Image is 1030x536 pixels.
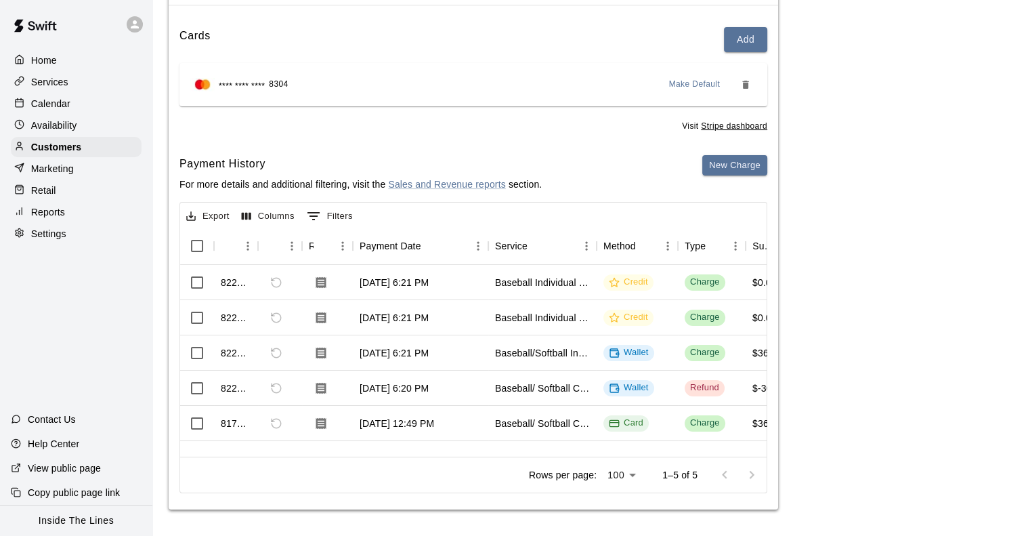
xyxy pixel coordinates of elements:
p: Reports [31,205,65,219]
div: Refund [258,227,302,265]
button: Sort [314,236,332,255]
button: Download Receipt [309,270,333,295]
button: Menu [658,236,678,256]
h6: Cards [179,27,211,52]
div: Availability [11,115,142,136]
button: Sort [421,236,440,255]
span: Make Default [669,78,721,91]
span: Cannot refund a payment with type REFUND [265,377,288,400]
div: Wallet [609,346,649,359]
span: Refund payment [265,306,288,329]
div: Service [488,227,597,265]
button: Menu [238,236,258,256]
p: View public page [28,461,101,475]
div: Sep 17, 2025, 6:21 PM [360,346,429,360]
p: Services [31,75,68,89]
button: Menu [725,236,746,256]
button: Menu [332,236,353,256]
div: $360.00 [752,346,788,360]
div: Baseball Individual PITCHING - 30 minutes [495,276,590,289]
div: Charge [690,346,720,359]
p: 1–5 of 5 [662,468,698,482]
a: Home [11,50,142,70]
div: $0.00 [752,311,777,325]
a: Settings [11,224,142,244]
p: Contact Us [28,413,76,426]
div: Baseball/ Softball CLASSES - 12 Pack (12 Credits) [495,382,590,395]
div: Receipt [302,227,353,265]
button: Sort [528,236,546,255]
div: Type [678,227,746,265]
button: Export [183,206,233,227]
button: Download Receipt [309,306,333,330]
button: Menu [468,236,488,256]
div: $-360.00 [752,382,790,395]
div: Charge [690,311,720,324]
div: Credit [609,276,648,289]
button: Sort [706,236,725,255]
a: Services [11,72,142,92]
a: Sales and Revenue reports [388,179,505,190]
div: 822465 [221,382,251,395]
h6: Payment History [179,155,542,173]
p: Marketing [31,162,74,176]
button: Remove [735,74,756,96]
button: Add [724,27,767,52]
button: Menu [576,236,597,256]
p: Calendar [31,97,70,110]
button: Sort [265,236,284,255]
div: Wallet [609,382,649,394]
div: Sep 17, 2025, 6:20 PM [360,382,429,395]
span: Visit [682,120,767,133]
a: Customers [11,137,142,157]
p: Retail [31,184,56,197]
button: Sort [636,236,655,255]
p: Rows per page: [529,468,597,482]
div: Sep 17, 2025, 6:21 PM [360,276,429,289]
p: Availability [31,119,77,132]
p: For more details and additional filtering, visit the section. [179,178,542,191]
div: $360.00 [752,417,788,430]
div: 817254 [221,417,251,430]
button: Download Receipt [309,341,333,365]
span: 8304 [269,78,288,91]
img: Credit card brand logo [190,78,215,91]
a: Marketing [11,159,142,179]
button: Show filters [303,205,356,227]
div: Type [685,227,706,265]
div: Sep 15, 2025, 12:49 PM [360,417,434,430]
div: $0.00 [752,276,777,289]
div: 822467 [221,311,251,325]
div: Method [603,227,636,265]
button: Menu [282,236,302,256]
div: Card [609,417,643,430]
div: Credit [609,311,648,324]
button: Select columns [238,206,298,227]
a: Calendar [11,94,142,114]
div: Charge [690,276,720,289]
a: Reports [11,202,142,222]
div: Baseball/Softball Individual LESSONS - 8 Pack (8 Credits) [495,346,590,360]
div: Subtotal [752,227,774,265]
div: Payment Date [353,227,488,265]
div: 822468 [221,276,251,289]
div: Sep 17, 2025, 6:21 PM [360,311,429,325]
a: Stripe dashboard [701,121,767,131]
div: Id [214,227,258,265]
div: Payment Date [360,227,421,265]
div: Baseball/ Softball CLASSES - 12 Pack (12 Credits) [495,417,590,430]
span: This payment has already been refunded. The refund has ID 822465 [265,412,288,435]
div: Receipt [309,227,314,265]
span: Refund payment [265,342,288,365]
p: Copy public page link [28,486,120,499]
div: Charge [690,417,720,430]
a: Retail [11,180,142,201]
p: Inside The Lines [39,514,114,528]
